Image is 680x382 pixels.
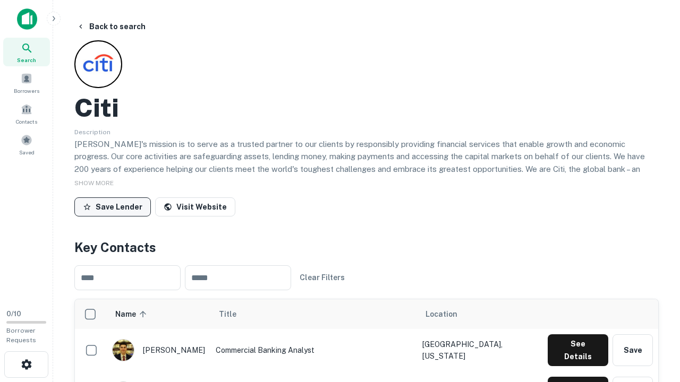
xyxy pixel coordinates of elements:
a: Search [3,38,50,66]
img: capitalize-icon.png [17,8,37,30]
button: Back to search [72,17,150,36]
img: 1753279374948 [113,340,134,361]
th: Location [417,299,542,329]
h4: Key Contacts [74,238,659,257]
span: 0 / 10 [6,310,21,318]
td: [GEOGRAPHIC_DATA], [US_STATE] [417,329,542,371]
span: SHOW MORE [74,179,114,187]
th: Title [210,299,417,329]
button: See Details [548,334,608,366]
span: Title [219,308,250,320]
th: Name [107,299,210,329]
span: Borrower Requests [6,327,36,344]
a: Saved [3,130,50,159]
span: Saved [19,148,35,157]
span: Contacts [16,117,37,126]
span: Borrowers [14,86,39,95]
button: Save Lender [74,197,151,216]
span: Search [17,56,36,64]
button: Save [613,334,653,366]
iframe: Chat Widget [627,297,680,348]
p: [PERSON_NAME]'s mission is to serve as a trusted partner to our clients by responsibly providing ... [74,138,659,201]
span: Location [426,308,457,320]
span: Name [115,308,150,320]
td: Commercial Banking Analyst [210,329,417,371]
span: Description [74,128,110,136]
div: [PERSON_NAME] [112,339,205,361]
button: Clear Filters [295,268,349,287]
h2: Citi [74,92,119,123]
a: Contacts [3,99,50,128]
a: Borrowers [3,68,50,97]
a: Visit Website [155,197,235,216]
